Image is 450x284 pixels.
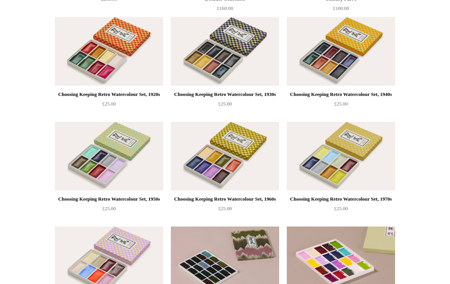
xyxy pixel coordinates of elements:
span: £25.00 [102,101,116,107]
a: Choosing Keeping Retro Watercolour Set, 1920s Choosing Keeping Retro Watercolour Set, 1920s [55,18,163,86]
span: £25.00 [218,206,232,212]
a: Choosing Keeping Retro Watercolour Set, 1920s £25.00 [55,90,163,121]
a: Choosing Keeping Retro Watercolour Set, 1950s Choosing Keeping Retro Watercolour Set, 1950s [55,122,163,191]
a: Choosing Keeping Retro Watercolour Set, 1930s £25.00 [171,90,279,121]
div: Choosing Keeping Retro Watercolour Set, 1950s [57,195,161,204]
img: Choosing Keeping Retro Watercolour Set, 1930s [171,18,279,86]
img: Choosing Keeping Retro Watercolour Set, 1960s [171,122,279,191]
a: Choosing Keeping Retro Watercolour Set, 1960s £25.00 [171,195,279,226]
div: Choosing Keeping Retro Watercolour Set, 1940s [289,90,393,99]
div: Choosing Keeping Retro Watercolour Set, 1920s [57,90,161,99]
span: £25.00 [218,101,232,107]
a: Choosing Keeping Retro Watercolour Set, 1940s £25.00 [287,90,395,121]
span: £100.00 [333,6,349,11]
div: Choosing Keeping Retro Watercolour Set, 1970s [289,195,393,204]
span: £25.00 [334,101,348,107]
a: Choosing Keeping Retro Watercolour Set, 1950s £25.00 [55,195,163,226]
a: Choosing Keeping Retro Watercolour Set, 1930s Choosing Keeping Retro Watercolour Set, 1930s [171,18,279,86]
img: Choosing Keeping Retro Watercolour Set, 1950s [55,122,163,191]
span: £160.00 [217,6,233,11]
a: Choosing Keeping Retro Watercolour Set, 1960s Choosing Keeping Retro Watercolour Set, 1960s [171,122,279,191]
a: Choosing Keeping Retro Watercolour Set, 1970s Choosing Keeping Retro Watercolour Set, 1970s [287,122,395,191]
span: £25.00 [102,206,116,212]
img: Choosing Keeping Retro Watercolour Set, 1970s [287,122,395,191]
a: Choosing Keeping Retro Watercolour Set, 1940s Choosing Keeping Retro Watercolour Set, 1940s [287,18,395,86]
div: Choosing Keeping Retro Watercolour Set, 1960s [173,195,277,204]
span: £25.00 [334,206,348,212]
a: Choosing Keeping Retro Watercolour Set, 1970s £25.00 [287,195,395,226]
div: Choosing Keeping Retro Watercolour Set, 1930s [173,90,277,99]
img: Choosing Keeping Retro Watercolour Set, 1940s [287,18,395,86]
img: Choosing Keeping Retro Watercolour Set, 1920s [55,18,163,86]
